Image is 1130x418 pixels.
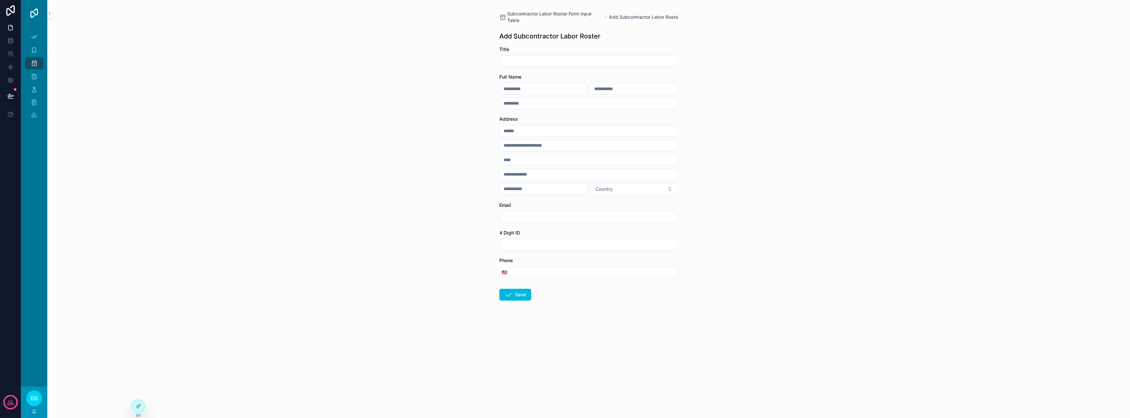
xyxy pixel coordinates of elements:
span: Phone [499,258,513,263]
button: Select Button [590,183,678,195]
p: 13 [8,399,13,406]
span: Email [499,202,511,208]
span: 4 Digit ID [499,230,520,235]
span: Country [596,186,613,192]
span: Address [499,116,518,122]
span: 🇺🇸 [502,269,507,276]
span: Title [499,46,509,52]
img: App logo [29,8,39,18]
a: Subcontractor Labor Roster Form Input Table [499,11,602,24]
span: Full Name [499,74,521,80]
a: Add Subcontractor Labor Roster [609,14,680,20]
div: scrollable content [21,26,47,130]
span: Subcontractor Labor Roster Form Input Table [507,11,602,24]
h1: Add Subcontractor Labor Roster [499,32,600,41]
span: DS [31,394,38,402]
p: days [7,402,14,407]
button: Select Button [500,266,509,278]
button: Save [499,289,531,301]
